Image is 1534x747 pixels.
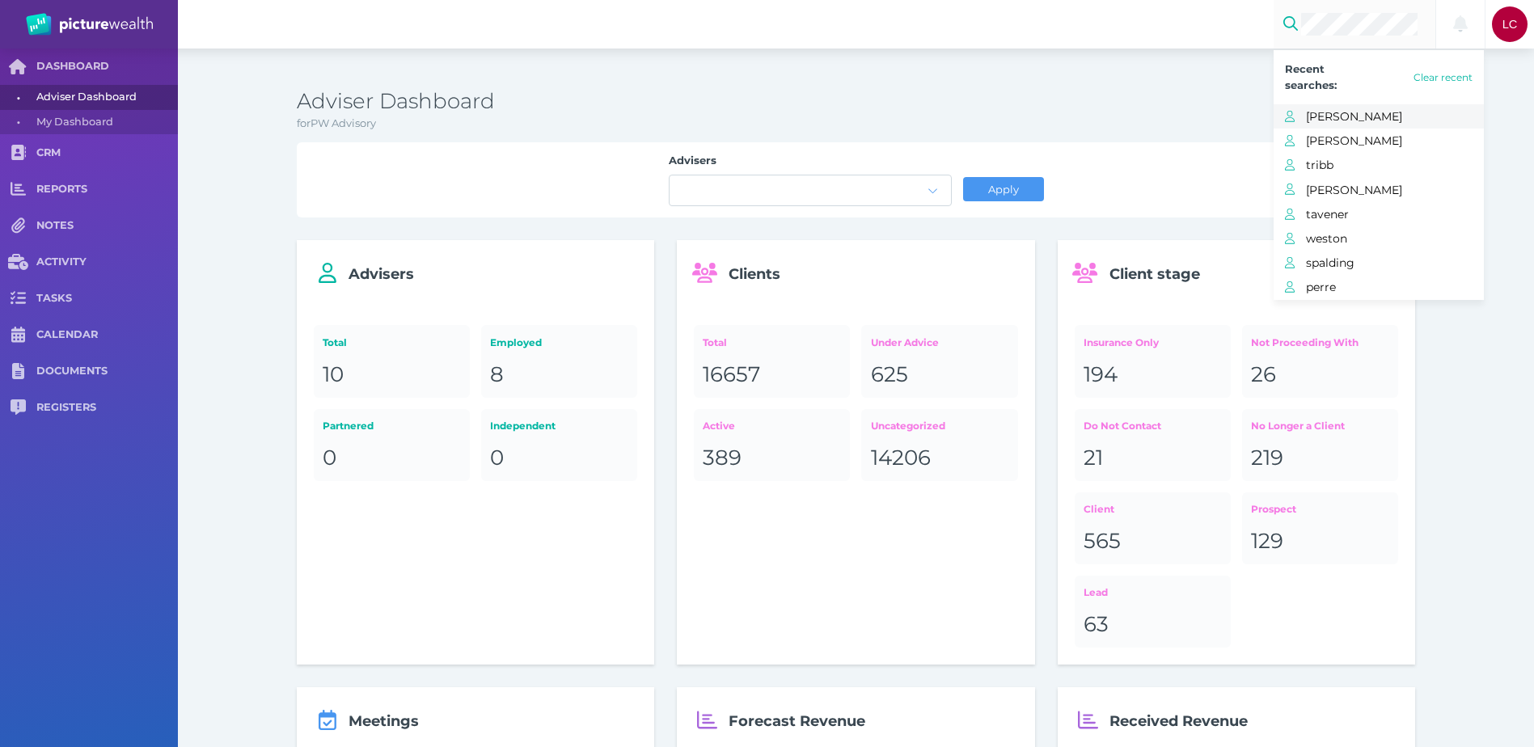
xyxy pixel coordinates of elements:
button: [PERSON_NAME] [1274,129,1484,153]
label: Advisers [669,154,952,175]
span: Advisers [349,265,414,283]
span: Recent searches: [1285,62,1337,91]
span: Client stage [1109,265,1200,283]
span: weston [1306,228,1484,249]
a: Active389 [694,409,850,481]
span: Independent [490,420,556,432]
span: Prospect [1251,503,1296,515]
button: tavener [1274,202,1484,226]
span: perre [1306,276,1484,298]
span: NOTES [36,219,178,233]
span: Not Proceeding With [1251,336,1359,348]
a: Partnered0 [314,409,470,481]
span: Total [703,336,727,348]
span: Insurance Only [1084,336,1159,348]
button: [PERSON_NAME] [1274,178,1484,202]
span: Adviser Dashboard [36,85,172,110]
span: Client [1084,503,1114,515]
span: Uncategorized [871,420,945,432]
a: Total10 [314,325,470,397]
span: Under Advice [871,336,939,348]
div: 14206 [871,445,1009,472]
h3: Adviser Dashboard [297,88,1416,116]
span: ACTIVITY [36,255,178,269]
button: [PERSON_NAME] [1274,104,1484,129]
span: My Dashboard [36,110,172,135]
span: Employed [490,336,542,348]
div: Leila Craig [1492,6,1528,42]
span: tribb [1306,154,1484,175]
div: 194 [1084,361,1222,389]
span: Forecast Revenue [729,712,865,730]
div: 0 [490,445,628,472]
span: CRM [36,146,178,160]
img: PW [26,13,153,36]
span: [PERSON_NAME] [1306,106,1484,127]
span: Lead [1084,586,1108,598]
button: spalding [1274,251,1484,275]
p: for PW Advisory [297,116,1416,132]
span: Received Revenue [1109,712,1248,730]
a: Independent0 [481,409,637,481]
span: CALENDAR [36,328,178,342]
span: [PERSON_NAME] [1306,130,1484,151]
div: 0 [323,445,461,472]
span: No Longer a Client [1251,420,1345,432]
a: Employed8 [481,325,637,397]
div: 389 [703,445,841,472]
span: TASKS [36,292,178,306]
span: tavener [1306,204,1484,225]
span: Active [703,420,735,432]
a: Total16657 [694,325,850,397]
div: 8 [490,361,628,389]
div: 565 [1084,528,1222,555]
div: 219 [1251,445,1389,472]
span: Clients [729,265,780,283]
a: Under Advice625 [861,325,1017,397]
span: DOCUMENTS [36,365,178,378]
button: weston [1274,226,1484,251]
button: perre [1274,275,1484,299]
span: Do Not Contact [1084,420,1161,432]
button: tribb [1274,153,1484,177]
span: spalding [1306,252,1484,273]
span: REGISTERS [36,401,178,415]
span: Meetings [349,712,419,730]
div: 21 [1084,445,1222,472]
div: 129 [1251,528,1389,555]
span: Clear recent [1414,71,1473,83]
div: 63 [1084,611,1222,639]
span: LC [1502,18,1518,31]
div: 10 [323,361,461,389]
button: Apply [963,177,1044,201]
div: 26 [1251,361,1389,389]
div: 16657 [703,361,841,389]
div: 625 [871,361,1009,389]
span: REPORTS [36,183,178,196]
span: [PERSON_NAME] [1306,179,1484,200]
span: Partnered [323,420,374,432]
span: Apply [981,183,1025,196]
span: Total [323,336,347,348]
span: DASHBOARD [36,60,178,74]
